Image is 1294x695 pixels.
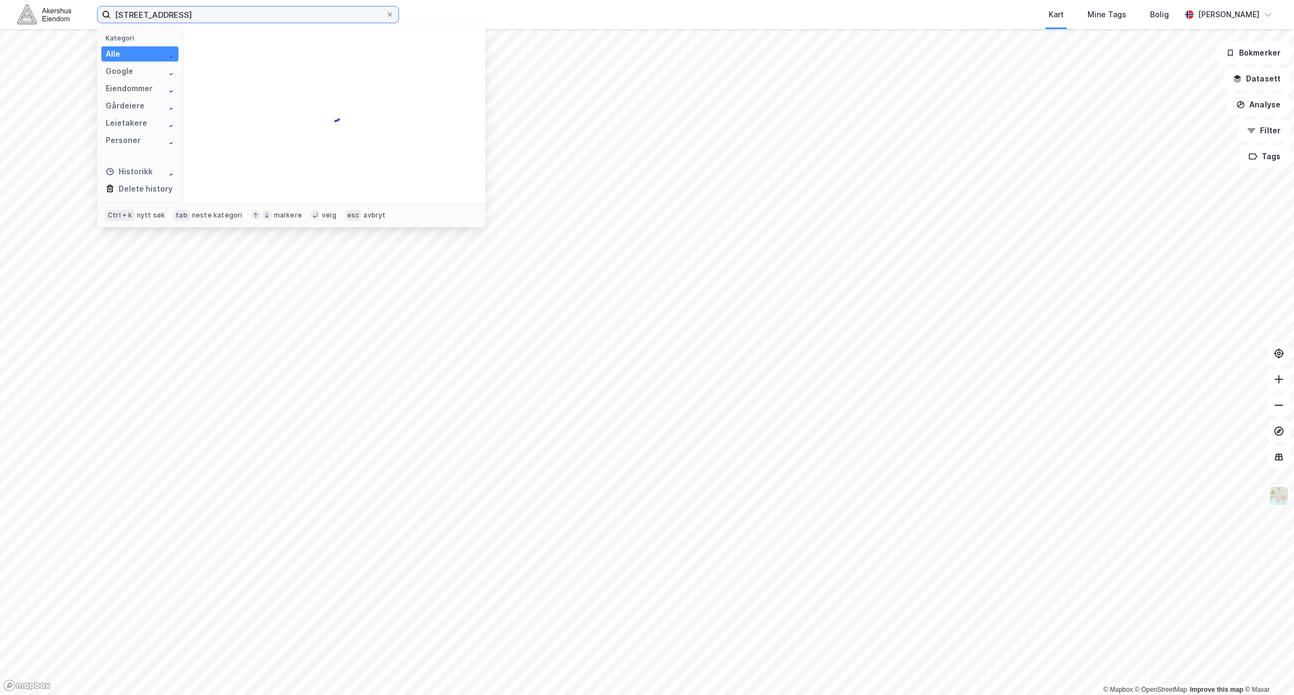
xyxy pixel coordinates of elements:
[1198,8,1259,21] div: [PERSON_NAME]
[345,210,362,221] div: esc
[1240,643,1294,695] div: Kontrollprogram for chat
[1240,146,1290,167] button: Tags
[1049,8,1064,21] div: Kart
[1087,8,1126,21] div: Mine Tags
[174,210,190,221] div: tab
[166,67,174,76] img: spinner.a6d8c91a73a9ac5275cf975e30b51cfb.svg
[363,211,386,220] div: avbryt
[166,119,174,127] img: spinner.a6d8c91a73a9ac5275cf975e30b51cfb.svg
[1238,120,1290,141] button: Filter
[166,50,174,58] img: spinner.a6d8c91a73a9ac5275cf975e30b51cfb.svg
[274,211,302,220] div: markere
[137,211,166,220] div: nytt søk
[1227,94,1290,115] button: Analyse
[1269,486,1289,506] img: Z
[106,65,133,78] div: Google
[192,211,243,220] div: neste kategori
[106,165,153,178] div: Historikk
[1150,8,1169,21] div: Bolig
[166,84,174,93] img: spinner.a6d8c91a73a9ac5275cf975e30b51cfb.svg
[106,34,178,42] div: Kategori
[3,679,51,692] a: Mapbox homepage
[119,182,173,195] div: Delete history
[106,134,141,147] div: Personer
[106,210,135,221] div: Ctrl + k
[166,101,174,110] img: spinner.a6d8c91a73a9ac5275cf975e30b51cfb.svg
[1217,42,1290,64] button: Bokmerker
[111,6,386,23] input: Søk på adresse, matrikkel, gårdeiere, leietakere eller personer
[1103,686,1133,693] a: Mapbox
[326,106,343,123] img: spinner.a6d8c91a73a9ac5275cf975e30b51cfb.svg
[106,82,153,95] div: Eiendommer
[322,211,336,220] div: velg
[17,5,71,24] img: akershus-eiendom-logo.9091f326c980b4bce74ccdd9f866810c.svg
[1135,686,1187,693] a: OpenStreetMap
[1240,643,1294,695] iframe: Chat Widget
[166,167,174,176] img: spinner.a6d8c91a73a9ac5275cf975e30b51cfb.svg
[1224,68,1290,90] button: Datasett
[106,99,144,112] div: Gårdeiere
[1190,686,1243,693] a: Improve this map
[166,136,174,145] img: spinner.a6d8c91a73a9ac5275cf975e30b51cfb.svg
[106,47,120,60] div: Alle
[106,117,147,130] div: Leietakere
